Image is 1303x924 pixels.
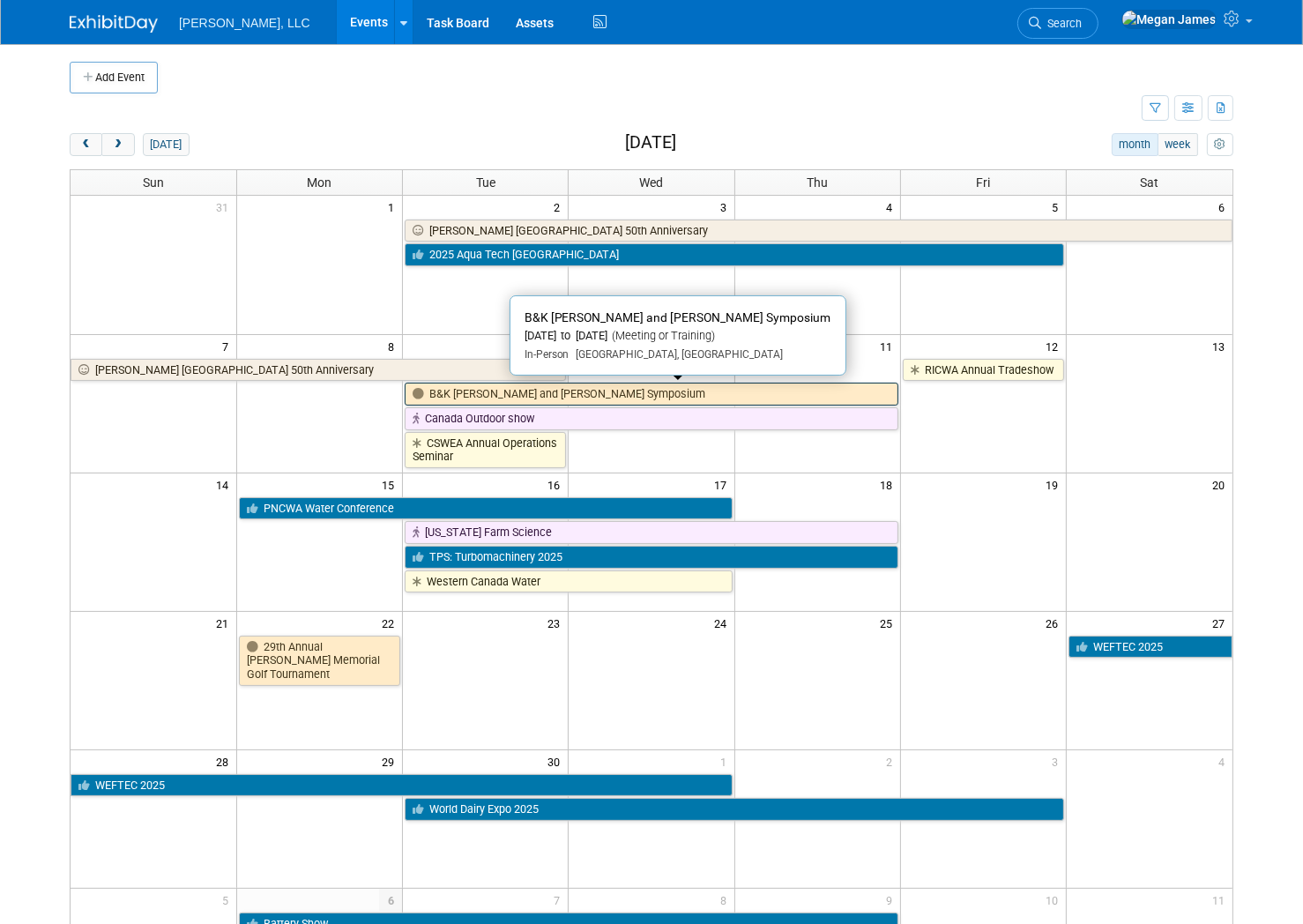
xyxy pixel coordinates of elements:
[307,175,331,190] span: Mon
[1210,612,1232,634] span: 27
[214,196,236,218] span: 31
[719,750,734,772] span: 1
[405,521,898,544] a: [US_STATE] Farm Science
[608,329,716,342] span: (Meeting or Training)
[179,16,310,30] span: [PERSON_NAME], LLC
[807,175,828,190] span: Thu
[1210,473,1232,496] span: 20
[552,196,568,218] span: 2
[546,612,568,634] span: 23
[525,310,831,324] span: B&K [PERSON_NAME] and [PERSON_NAME] Symposium
[712,612,734,634] span: 24
[878,612,900,634] span: 25
[380,750,402,772] span: 29
[101,133,134,156] button: next
[405,243,1064,266] a: 2025 Aqua Tech [GEOGRAPHIC_DATA]
[214,612,236,634] span: 21
[1210,335,1232,357] span: 13
[552,889,568,911] span: 7
[70,15,158,33] img: ExhibitDay
[570,348,784,361] span: [GEOGRAPHIC_DATA], [GEOGRAPHIC_DATA]
[71,359,566,382] a: [PERSON_NAME] [GEOGRAPHIC_DATA] 50th Anniversary
[220,335,236,357] span: 7
[386,335,402,357] span: 8
[1158,133,1198,156] button: week
[977,175,991,190] span: Fri
[1112,133,1158,156] button: month
[639,175,663,190] span: Wed
[405,570,733,593] a: Western Canada Water
[70,62,158,93] button: Add Event
[1044,889,1066,911] span: 10
[380,473,402,496] span: 15
[379,889,402,911] span: 6
[220,889,236,911] span: 5
[525,348,570,361] span: In-Person
[380,612,402,634] span: 22
[546,750,568,772] span: 30
[214,473,236,496] span: 14
[1017,8,1098,39] a: Search
[405,798,1064,821] a: World Dairy Expo 2025
[878,335,900,357] span: 11
[884,196,900,218] span: 4
[71,774,733,797] a: WEFTEC 2025
[143,175,164,190] span: Sun
[143,133,190,156] button: [DATE]
[405,220,1232,242] a: [PERSON_NAME] [GEOGRAPHIC_DATA] 50th Anniversary
[1207,133,1233,156] button: myCustomButton
[1121,10,1217,29] img: Megan James
[70,133,102,156] button: prev
[1210,889,1232,911] span: 11
[1050,196,1066,218] span: 5
[239,636,400,686] a: 29th Annual [PERSON_NAME] Memorial Golf Tournament
[386,196,402,218] span: 1
[546,473,568,496] span: 16
[712,473,734,496] span: 17
[239,497,733,520] a: PNCWA Water Conference
[405,407,898,430] a: Canada Outdoor show
[1141,175,1159,190] span: Sat
[719,889,734,911] span: 8
[1044,612,1066,634] span: 26
[476,175,495,190] span: Tue
[1041,17,1082,30] span: Search
[525,329,831,344] div: [DATE] to [DATE]
[884,889,900,911] span: 9
[884,750,900,772] span: 2
[719,196,734,218] span: 3
[1217,750,1232,772] span: 4
[903,359,1064,382] a: RICWA Annual Tradeshow
[405,432,566,468] a: CSWEA Annual Operations Seminar
[1214,139,1225,151] i: Personalize Calendar
[214,750,236,772] span: 28
[1044,335,1066,357] span: 12
[1217,196,1232,218] span: 6
[1050,750,1066,772] span: 3
[1068,636,1232,659] a: WEFTEC 2025
[625,133,676,153] h2: [DATE]
[405,546,898,569] a: TPS: Turbomachinery 2025
[878,473,900,496] span: 18
[1044,473,1066,496] span: 19
[405,383,898,406] a: B&K [PERSON_NAME] and [PERSON_NAME] Symposium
